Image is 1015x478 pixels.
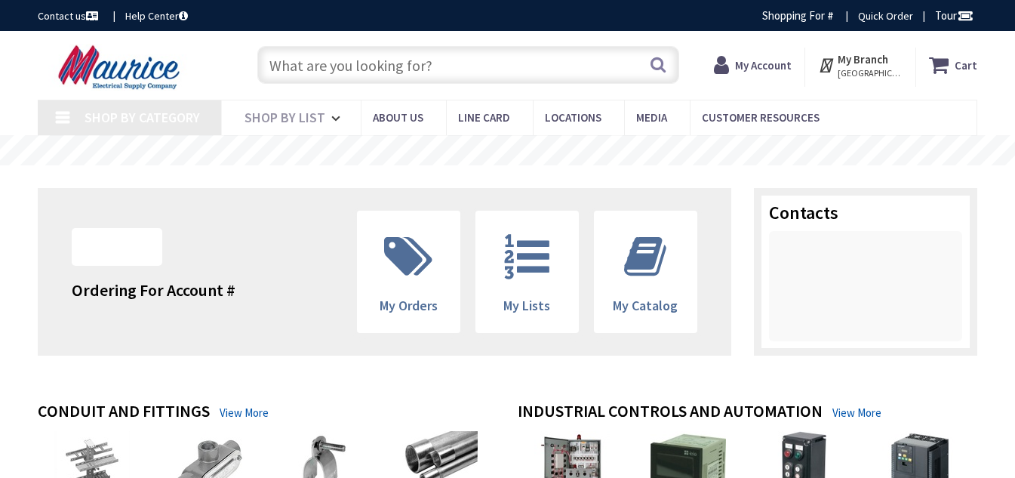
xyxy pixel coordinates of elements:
[929,51,977,79] a: Cart
[935,8,973,23] span: Tour
[125,8,188,23] a: Help Center
[220,405,269,421] a: View More
[257,46,679,84] input: What are you looking for?
[545,110,601,125] span: Locations
[702,110,820,125] span: Customer Resources
[38,44,205,91] img: Maurice Electrical Supply Company
[476,211,578,332] a: My Lists
[38,8,101,23] a: Contact us
[827,8,834,23] strong: #
[373,110,423,125] span: About us
[38,402,210,424] h4: Conduit and Fittings
[858,8,913,23] a: Quick Order
[85,109,200,126] span: Shop By Category
[613,297,678,314] span: My Catalog
[380,297,438,314] span: My Orders
[72,281,235,299] h4: Ordering For Account #
[735,58,792,72] strong: My Account
[458,110,510,125] span: Line Card
[503,297,550,314] span: My Lists
[769,203,962,223] h3: Contacts
[245,109,325,126] span: Shop By List
[955,51,977,79] strong: Cart
[714,51,792,79] a: My Account
[818,51,902,79] div: My Branch [GEOGRAPHIC_DATA], [GEOGRAPHIC_DATA]
[595,211,697,332] a: My Catalog
[358,211,460,332] a: My Orders
[832,405,881,421] a: View More
[762,8,825,23] span: Shopping For
[371,143,647,159] rs-layer: Free Same Day Pickup at 15 Locations
[838,52,888,66] strong: My Branch
[636,110,667,125] span: Media
[518,402,823,424] h4: Industrial Controls and Automation
[838,67,902,79] span: [GEOGRAPHIC_DATA], [GEOGRAPHIC_DATA]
